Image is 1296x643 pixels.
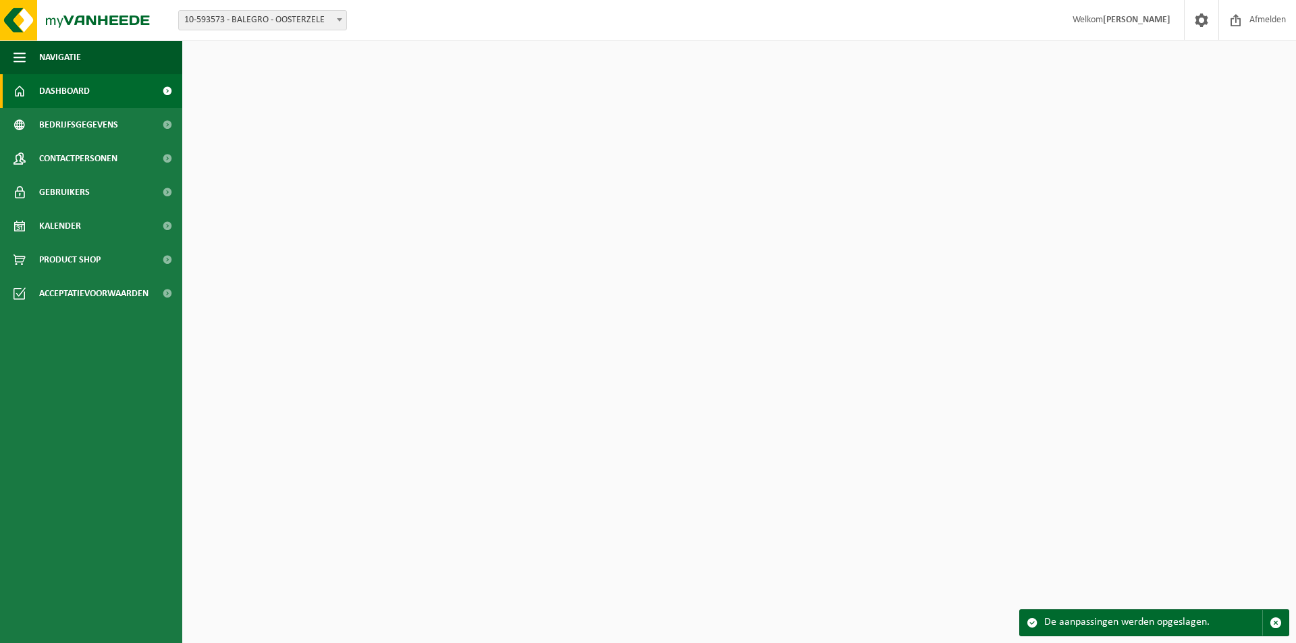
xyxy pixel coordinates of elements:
[39,142,117,175] span: Contactpersonen
[39,277,148,310] span: Acceptatievoorwaarden
[179,11,346,30] span: 10-593573 - BALEGRO - OOSTERZELE
[39,108,118,142] span: Bedrijfsgegevens
[178,10,347,30] span: 10-593573 - BALEGRO - OOSTERZELE
[1044,610,1262,636] div: De aanpassingen werden opgeslagen.
[39,74,90,108] span: Dashboard
[39,40,81,74] span: Navigatie
[39,175,90,209] span: Gebruikers
[39,209,81,243] span: Kalender
[39,243,101,277] span: Product Shop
